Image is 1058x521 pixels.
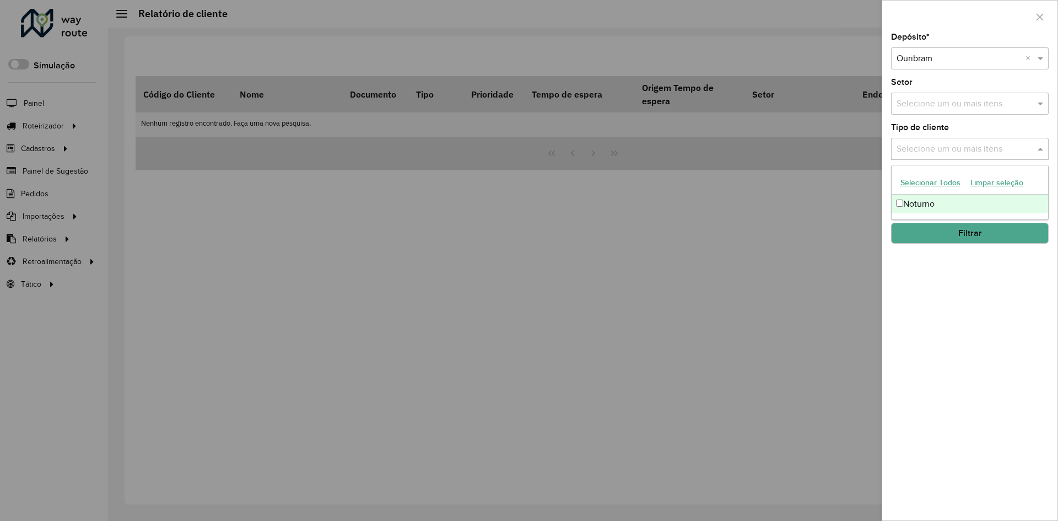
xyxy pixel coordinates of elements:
label: Tipo de cliente [891,121,949,134]
div: Noturno [892,195,1048,213]
ng-dropdown-panel: Options list [891,165,1049,220]
span: Clear all [1025,52,1035,65]
label: Setor [891,76,913,89]
label: Depósito [891,30,930,44]
button: Filtrar [891,223,1049,244]
button: Limpar seleção [965,174,1028,191]
button: Selecionar Todos [895,174,965,191]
